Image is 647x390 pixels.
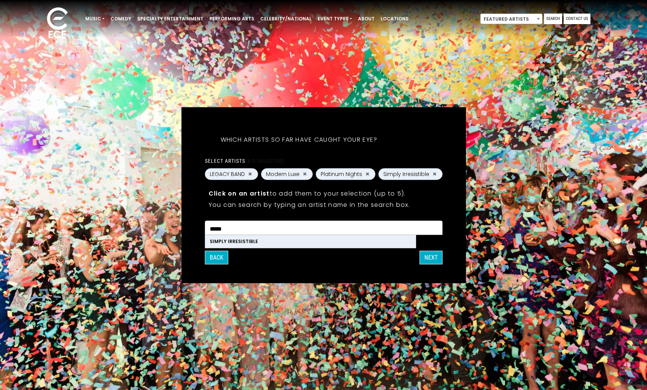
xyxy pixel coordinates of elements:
span: (4/5 selected) [245,158,284,164]
span: LEGACY BAND [210,170,245,178]
span: Simply Irresistible [383,170,429,178]
p: You can search by typing an artist name in the search box. [209,200,439,209]
img: ece_new_logo_whitev2-1.png [38,5,76,42]
a: Music [82,12,108,25]
p: to add them to your selection (up to 5). [209,188,439,198]
span: Platinum Nights [321,170,362,178]
textarea: Search [210,225,435,232]
span: Featured Artists [481,14,542,24]
a: Specialty Entertainment [134,12,206,25]
a: About [355,12,378,25]
span: Featured Artists [480,14,542,24]
a: Performing Arts [206,12,257,25]
button: Next [420,251,443,264]
span: Modern Luxe [266,170,300,178]
button: Remove Simply Irresistible [432,171,438,177]
a: Contact Us [564,14,590,24]
li: Simply Irresistible [205,235,416,248]
a: Locations [378,12,412,25]
h5: Which artists so far have caught your eye? [205,126,393,153]
button: Remove Platinum Nights [364,171,370,177]
button: Back [205,251,228,264]
strong: Click on an artist [209,189,270,197]
a: Search [544,14,562,24]
label: Select artists [205,157,284,164]
a: Event Types [315,12,355,25]
button: Remove LEGACY BAND [247,171,253,177]
a: Celebrity/National [257,12,315,25]
button: Remove Modern Luxe [302,171,308,177]
a: Comedy [108,12,134,25]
